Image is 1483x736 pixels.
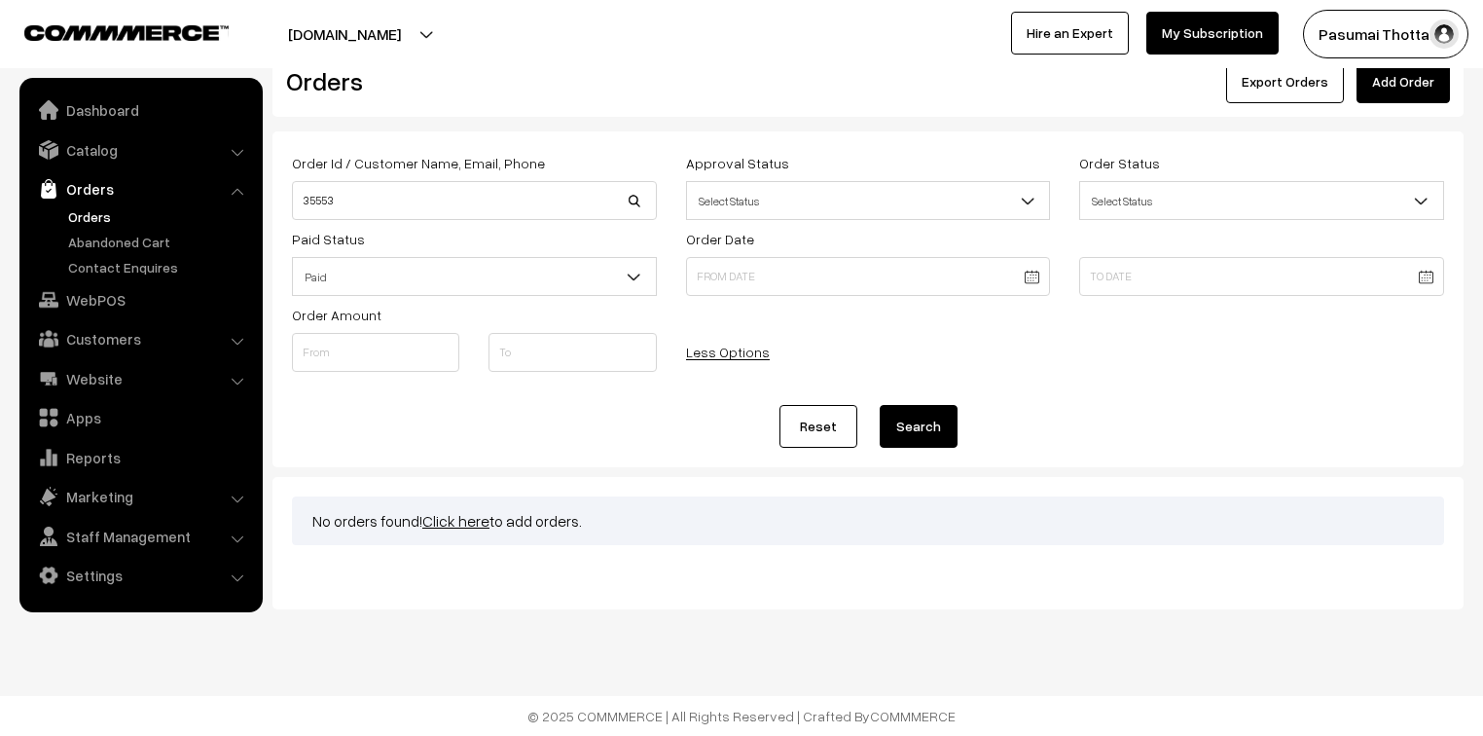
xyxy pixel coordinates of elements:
input: To [488,333,656,372]
span: Select Status [687,184,1050,218]
img: user [1429,19,1459,49]
h2: Orders [286,66,655,96]
img: COMMMERCE [24,25,229,40]
a: Dashboard [24,92,256,128]
label: Approval Status [686,153,789,173]
a: Less Options [686,344,770,360]
a: WebPOS [24,282,256,317]
span: Select Status [1080,184,1443,218]
a: Settings [24,558,256,593]
span: Paid [292,257,657,296]
input: From Date [686,257,1051,296]
a: Catalog [24,132,256,167]
a: COMMMERCE [870,708,956,724]
div: No orders found! to add orders. [292,497,1444,545]
button: Pasumai Thotta… [1303,10,1468,58]
a: COMMMERCE [24,19,195,43]
label: Order Amount [292,305,381,325]
input: From [292,333,459,372]
a: Website [24,361,256,396]
a: My Subscription [1146,12,1279,55]
a: Abandoned Cart [63,232,256,252]
label: Order Id / Customer Name, Email, Phone [292,153,545,173]
button: Export Orders [1226,60,1344,103]
label: Order Status [1079,153,1160,173]
span: Select Status [1079,181,1444,220]
a: Reports [24,440,256,475]
a: Click here [422,511,489,531]
a: Apps [24,400,256,435]
input: To Date [1079,257,1444,296]
a: Hire an Expert [1011,12,1129,55]
label: Order Date [686,229,754,249]
a: Contact Enquires [63,257,256,277]
button: Search [880,405,958,448]
span: Paid [293,260,656,294]
span: Select Status [686,181,1051,220]
a: Reset [779,405,857,448]
a: Customers [24,321,256,356]
input: Order Id / Customer Name / Customer Email / Customer Phone [292,181,657,220]
button: [DOMAIN_NAME] [220,10,469,58]
label: Paid Status [292,229,365,249]
a: Orders [63,206,256,227]
a: Marketing [24,479,256,514]
a: Orders [24,171,256,206]
a: Add Order [1356,60,1450,103]
a: Staff Management [24,519,256,554]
